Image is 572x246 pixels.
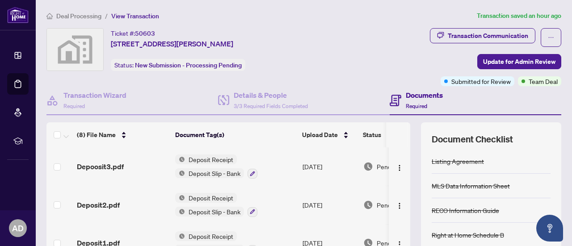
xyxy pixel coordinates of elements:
button: Update for Admin Review [477,54,561,69]
div: Right at Home Schedule B [432,230,504,240]
button: Transaction Communication [430,28,535,43]
span: Deposit2.pdf [77,200,120,210]
button: Logo [392,159,407,174]
span: Status [363,130,381,140]
span: Submitted for Review [451,76,511,86]
div: Ticket #: [111,28,155,38]
img: Status Icon [175,168,185,178]
span: Deal Processing [56,12,101,20]
span: Update for Admin Review [483,54,555,69]
span: Required [406,103,427,109]
span: Required [63,103,85,109]
h4: Transaction Wizard [63,90,126,100]
span: View Transaction [111,12,159,20]
th: Document Tag(s) [172,122,299,147]
img: Document Status [363,200,373,210]
div: Listing Agreement [432,156,484,166]
div: Status: [111,59,245,71]
img: logo [7,7,29,23]
span: Pending Review [377,162,421,171]
span: ellipsis [548,34,554,41]
span: [STREET_ADDRESS][PERSON_NAME] [111,38,233,49]
h4: Details & People [234,90,308,100]
span: Pending Review [377,200,421,210]
th: (8) File Name [73,122,172,147]
span: New Submission - Processing Pending [135,61,242,69]
th: Status [359,122,435,147]
span: Deposit Slip - Bank [185,168,244,178]
article: Transaction saved an hour ago [477,11,561,21]
span: Team Deal [529,76,558,86]
button: Open asap [536,215,563,242]
li: / [105,11,108,21]
div: RECO Information Guide [432,205,499,215]
img: Document Status [363,162,373,171]
img: svg%3e [47,29,103,71]
img: Status Icon [175,207,185,217]
span: Deposit Receipt [185,231,237,241]
span: Document Checklist [432,133,513,146]
button: Status IconDeposit ReceiptStatus IconDeposit Slip - Bank [175,193,257,217]
td: [DATE] [299,147,360,186]
img: Status Icon [175,231,185,241]
div: Transaction Communication [448,29,528,43]
h4: Documents [406,90,443,100]
th: Upload Date [299,122,359,147]
div: MLS Data Information Sheet [432,181,510,191]
span: (8) File Name [77,130,116,140]
span: Depoosit3.pdf [77,161,124,172]
span: 3/3 Required Fields Completed [234,103,308,109]
span: Deposit Receipt [185,154,237,164]
td: [DATE] [299,186,360,224]
button: Status IconDeposit ReceiptStatus IconDeposit Slip - Bank [175,154,257,179]
button: Logo [392,198,407,212]
img: Status Icon [175,193,185,203]
span: home [46,13,53,19]
span: Deposit Receipt [185,193,237,203]
img: Status Icon [175,154,185,164]
span: Upload Date [302,130,338,140]
span: 50603 [135,29,155,38]
span: AD [12,222,24,234]
img: Logo [396,202,403,209]
img: Logo [396,164,403,171]
span: Deposit Slip - Bank [185,207,244,217]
